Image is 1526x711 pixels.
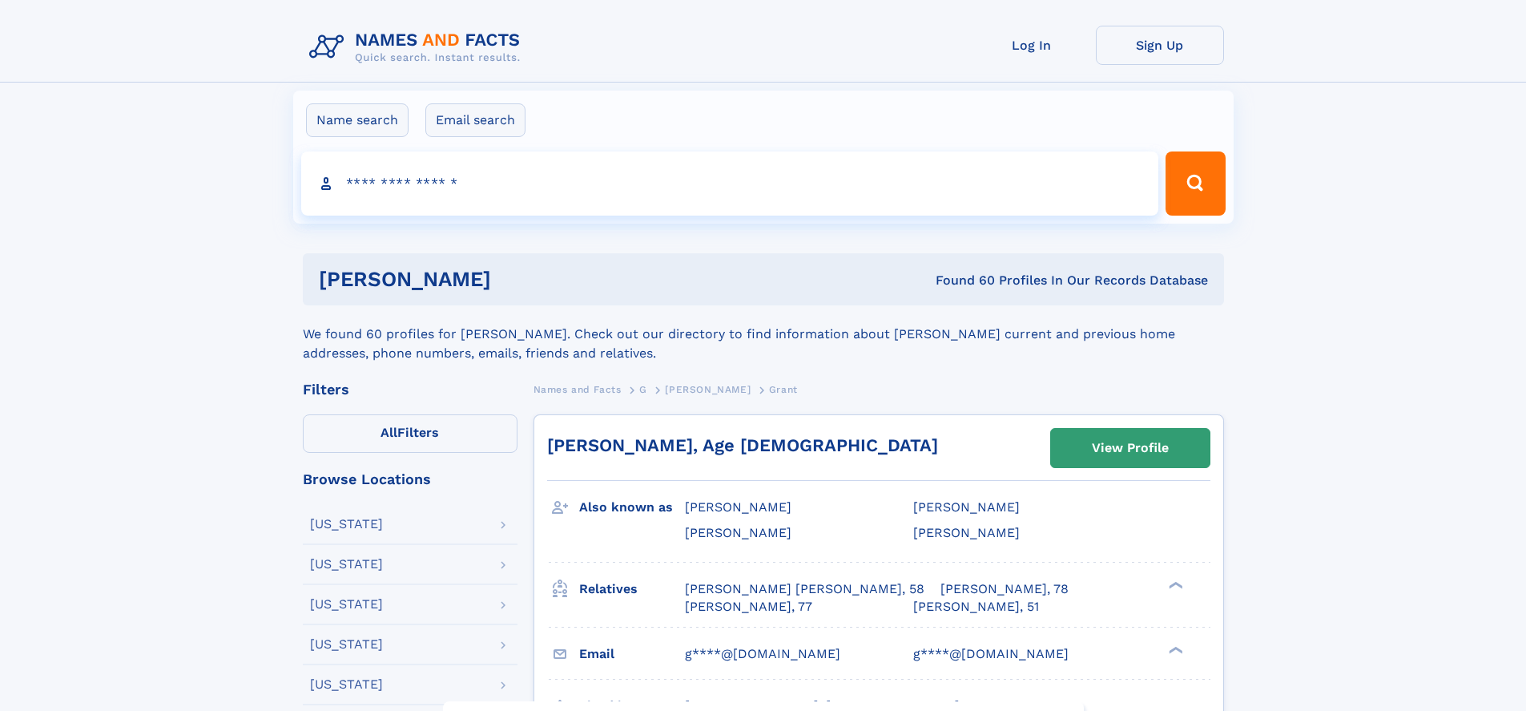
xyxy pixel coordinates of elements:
[665,379,751,399] a: [PERSON_NAME]
[319,269,714,289] h1: [PERSON_NAME]
[306,103,409,137] label: Name search
[769,384,798,395] span: Grant
[547,435,938,455] a: [PERSON_NAME], Age [DEMOGRAPHIC_DATA]
[685,598,812,616] a: [PERSON_NAME], 77
[303,472,517,487] div: Browse Locations
[303,382,517,397] div: Filters
[303,305,1224,363] div: We found 60 profiles for [PERSON_NAME]. Check out our directory to find information about [PERSON...
[685,499,791,515] span: [PERSON_NAME]
[310,518,383,531] div: [US_STATE]
[1165,580,1184,590] div: ❯
[579,640,685,668] h3: Email
[1166,151,1225,216] button: Search Button
[913,598,1039,616] a: [PERSON_NAME], 51
[425,103,525,137] label: Email search
[913,525,1020,540] span: [PERSON_NAME]
[303,414,517,453] label: Filters
[380,425,397,440] span: All
[310,598,383,611] div: [US_STATE]
[639,379,647,399] a: G
[310,558,383,571] div: [US_STATE]
[301,151,1159,216] input: search input
[913,499,1020,515] span: [PERSON_NAME]
[303,26,533,69] img: Logo Names and Facts
[685,580,924,598] a: [PERSON_NAME] [PERSON_NAME], 58
[310,678,383,691] div: [US_STATE]
[1165,644,1184,655] div: ❯
[940,580,1069,598] a: [PERSON_NAME], 78
[968,26,1096,65] a: Log In
[639,384,647,395] span: G
[579,576,685,603] h3: Relatives
[713,272,1208,289] div: Found 60 Profiles In Our Records Database
[1092,430,1169,467] div: View Profile
[685,525,791,540] span: [PERSON_NAME]
[579,494,685,521] h3: Also known as
[1051,429,1210,467] a: View Profile
[1096,26,1224,65] a: Sign Up
[533,379,622,399] a: Names and Facts
[665,384,751,395] span: [PERSON_NAME]
[310,638,383,651] div: [US_STATE]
